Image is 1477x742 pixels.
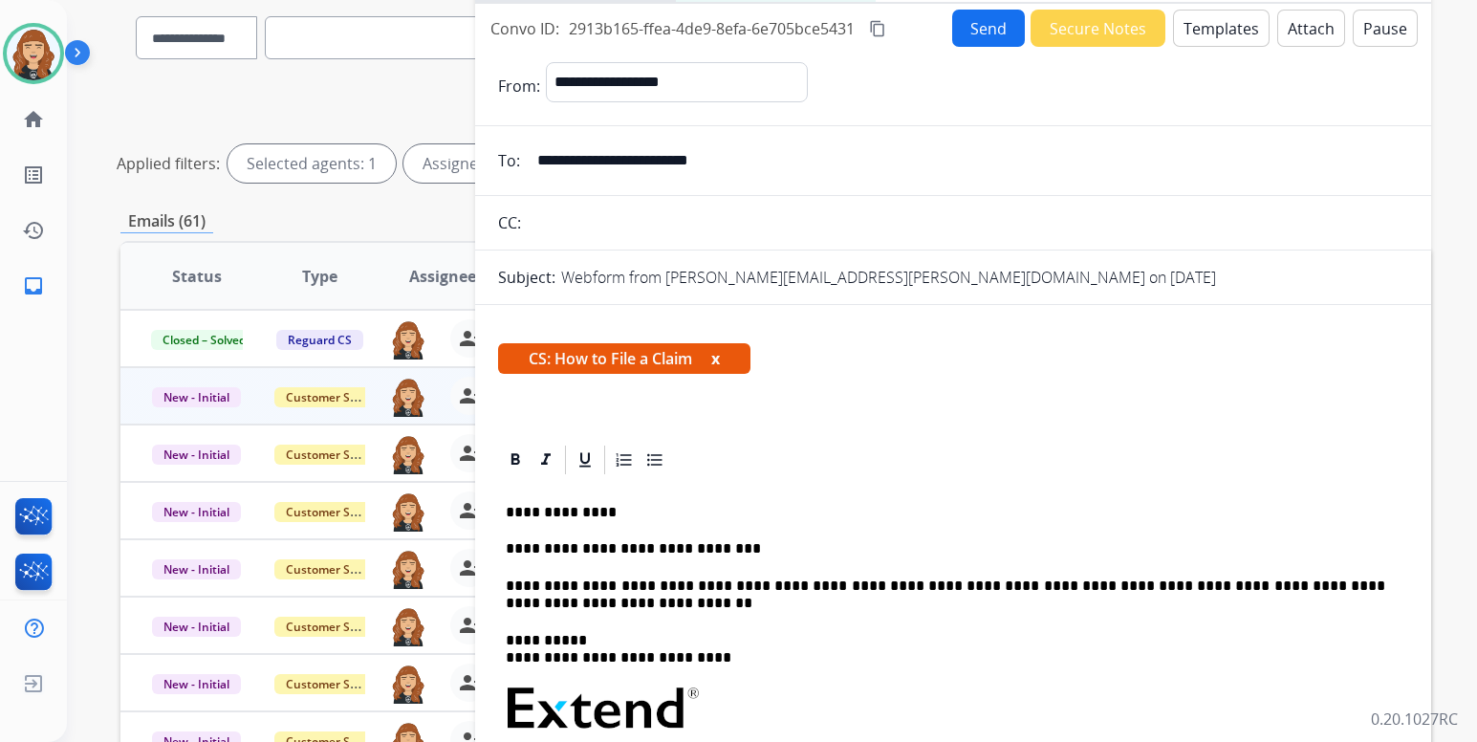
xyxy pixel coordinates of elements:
mat-icon: person_remove [458,556,481,579]
div: Bullet List [641,446,669,474]
p: Emails (61) [120,209,213,233]
p: 0.20.1027RC [1371,708,1458,731]
mat-icon: home [22,108,45,131]
img: agent-avatar [389,377,427,417]
button: Pause [1353,10,1418,47]
img: agent-avatar [389,664,427,704]
span: New - Initial [152,617,241,637]
img: avatar [7,27,60,80]
span: New - Initial [152,387,241,407]
div: Assigned to me [403,144,553,183]
mat-icon: person_remove [458,614,481,637]
button: Send [952,10,1025,47]
div: Selected agents: 1 [228,144,396,183]
mat-icon: content_copy [869,20,886,37]
p: Convo ID: [490,17,559,40]
button: Attach [1277,10,1345,47]
mat-icon: inbox [22,274,45,297]
div: Ordered List [610,446,639,474]
span: Customer Support [274,387,399,407]
span: Customer Support [274,617,399,637]
mat-icon: person_remove [458,499,481,522]
span: New - Initial [152,559,241,579]
mat-icon: person_remove [458,671,481,694]
mat-icon: person_remove [458,384,481,407]
mat-icon: person_remove [458,442,481,465]
img: agent-avatar [389,491,427,532]
p: From: [498,75,540,98]
div: Bold [501,446,530,474]
span: New - Initial [152,502,241,522]
div: Underline [571,446,599,474]
span: Customer Support [274,502,399,522]
span: Customer Support [274,445,399,465]
button: Secure Notes [1031,10,1165,47]
span: Closed – Solved [151,330,257,350]
span: New - Initial [152,445,241,465]
span: CS: How to File a Claim [498,343,750,374]
span: Status [172,265,222,288]
span: Type [302,265,337,288]
mat-icon: person_remove [458,327,481,350]
img: agent-avatar [389,434,427,474]
p: Applied filters: [117,152,220,175]
p: Webform from [PERSON_NAME][EMAIL_ADDRESS][PERSON_NAME][DOMAIN_NAME] on [DATE] [561,266,1216,289]
mat-icon: history [22,219,45,242]
span: New - Initial [152,674,241,694]
button: x [711,347,720,370]
img: agent-avatar [389,319,427,360]
p: CC: [498,211,521,234]
img: agent-avatar [389,549,427,589]
p: Subject: [498,266,555,289]
div: Italic [532,446,560,474]
span: Assignee [409,265,476,288]
p: To: [498,149,520,172]
span: Reguard CS [276,330,363,350]
span: Customer Support [274,674,399,694]
span: 2913b165-ffea-4de9-8efa-6e705bce5431 [569,18,855,39]
button: Templates [1173,10,1270,47]
mat-icon: list_alt [22,164,45,186]
span: Customer Support [274,559,399,579]
img: agent-avatar [389,606,427,646]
